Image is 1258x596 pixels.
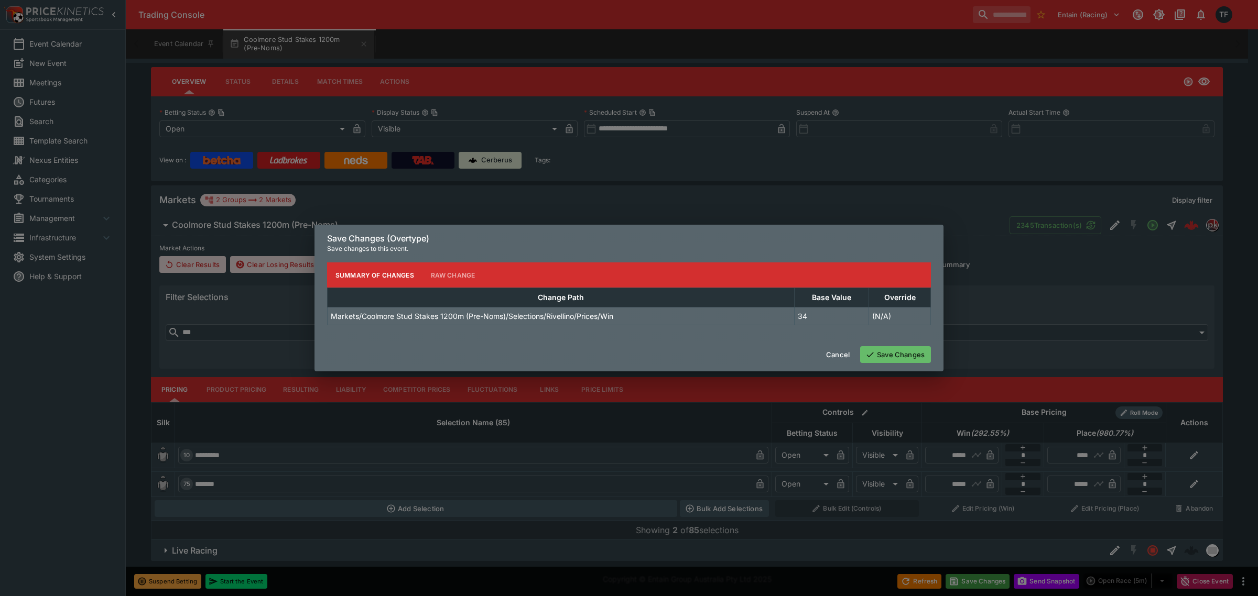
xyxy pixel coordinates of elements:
th: Change Path [328,288,795,307]
button: Save Changes [860,346,931,363]
p: Save changes to this event. [327,244,931,254]
h6: Save Changes (Overtype) [327,233,931,244]
td: (N/A) [869,307,931,325]
td: 34 [795,307,869,325]
button: Summary of Changes [327,262,422,288]
th: Base Value [795,288,869,307]
th: Override [869,288,931,307]
button: Raw Change [422,262,484,288]
button: Cancel [820,346,856,363]
p: Markets/Coolmore Stud Stakes 1200m (Pre-Noms)/Selections/Rivellino/Prices/Win [331,311,613,322]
